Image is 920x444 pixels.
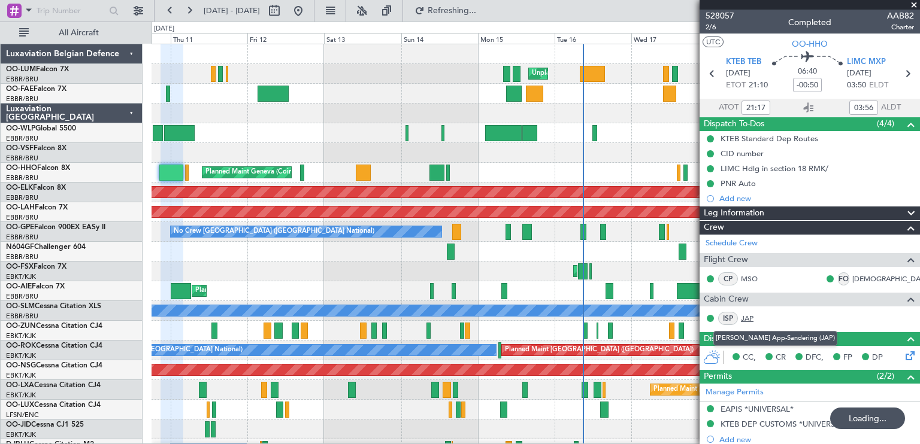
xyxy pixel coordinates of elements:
[505,341,694,359] div: Planned Maint [GEOGRAPHIC_DATA] ([GEOGRAPHIC_DATA])
[830,407,905,429] div: Loading...
[704,332,818,346] span: Dispatch Checks and Weather
[877,117,894,130] span: (4/4)
[726,68,750,80] span: [DATE]
[704,117,764,131] span: Dispatch To-Dos
[6,332,36,340] a: EBKT/KJK
[749,80,768,92] span: 21:10
[6,253,38,261] a: EBBR/BRU
[849,101,878,115] input: --:--
[838,272,849,285] div: FO
[205,163,304,181] div: Planned Maint Geneva (Cointrin)
[401,33,478,44] div: Sun 14
[6,125,35,132] span: OO-WLP
[877,370,894,382] span: (2/2)
[721,178,756,188] div: PNR Auto
[174,223,374,241] div: No Crew [GEOGRAPHIC_DATA] ([GEOGRAPHIC_DATA] National)
[706,238,758,250] a: Schedule Crew
[847,80,866,92] span: 03:50
[6,244,34,251] span: N604GF
[726,56,761,68] span: KTEB TEB
[555,33,631,44] div: Tue 16
[704,253,748,267] span: Flight Crew
[6,362,36,369] span: OO-NSG
[788,16,831,29] div: Completed
[6,204,35,211] span: OO-LAH
[718,272,738,285] div: CP
[719,193,914,203] div: Add new
[31,29,126,37] span: All Aircraft
[843,352,852,364] span: FP
[478,33,555,44] div: Mon 15
[6,66,69,73] a: OO-LUMFalcon 7X
[703,37,724,47] button: UTC
[721,148,764,159] div: CID number
[881,102,901,114] span: ALDT
[324,33,401,44] div: Sat 13
[6,125,76,132] a: OO-WLPGlobal 5500
[631,33,708,44] div: Wed 17
[653,381,842,399] div: Planned Maint [GEOGRAPHIC_DATA] ([GEOGRAPHIC_DATA])
[776,352,786,364] span: CR
[37,2,105,20] input: Trip Number
[171,33,247,44] div: Thu 11
[6,75,38,84] a: EBBR/BRU
[718,312,738,325] div: ISP
[6,342,36,349] span: OO-ROK
[847,56,886,68] span: LIMC MXP
[6,134,38,143] a: EBBR/BRU
[6,323,102,330] a: OO-ZUNCessna Citation CJ4
[6,233,38,242] a: EBBR/BRU
[247,33,324,44] div: Fri 12
[6,145,34,152] span: OO-VSF
[721,163,828,174] div: LIMC Hdlg in section 18 RMK/
[6,421,31,428] span: OO-JID
[6,86,34,93] span: OO-FAE
[6,323,36,330] span: OO-ZUN
[6,263,34,270] span: OO-FSX
[204,5,260,16] span: [DATE] - [DATE]
[704,293,749,306] span: Cabin Crew
[6,391,36,400] a: EBKT/KJK
[743,352,756,364] span: CC,
[6,351,36,360] a: EBKT/KJK
[6,312,38,321] a: EBBR/BRU
[532,65,757,83] div: Unplanned Maint [GEOGRAPHIC_DATA] ([GEOGRAPHIC_DATA] National)
[887,22,914,32] span: Charter
[847,68,871,80] span: [DATE]
[6,95,38,104] a: EBBR/BRU
[6,303,35,310] span: OO-SLM
[6,154,38,163] a: EBBR/BRU
[6,371,36,380] a: EBKT/KJK
[6,263,66,270] a: OO-FSXFalcon 7X
[726,80,746,92] span: ETOT
[6,165,37,172] span: OO-HHO
[6,382,101,389] a: OO-LXACessna Citation CJ4
[6,303,101,310] a: OO-SLMCessna Citation XLS
[792,38,828,50] span: OO-HHO
[6,430,36,439] a: EBKT/KJK
[704,221,724,235] span: Crew
[706,10,734,22] span: 528057
[154,24,174,34] div: [DATE]
[6,165,70,172] a: OO-HHOFalcon 8X
[6,283,32,290] span: OO-AIE
[872,352,883,364] span: DP
[6,66,36,73] span: OO-LUM
[798,66,817,78] span: 06:40
[719,102,739,114] span: ATOT
[741,273,768,284] a: MSO
[6,244,86,251] a: N604GFChallenger 604
[704,370,732,384] span: Permits
[6,224,34,231] span: OO-GPE
[577,262,707,280] div: AOG Maint Kortrijk-[GEOGRAPHIC_DATA]
[721,419,848,429] div: KTEB DEP CUSTOMS *UNIVERSAL*
[6,421,84,428] a: OO-JIDCessna CJ1 525
[409,1,481,20] button: Refreshing...
[713,331,837,346] div: [PERSON_NAME] App-Sandering (JAP)
[706,387,764,399] a: Manage Permits
[806,352,824,364] span: DFC,
[6,184,33,191] span: OO-ELK
[869,80,888,92] span: ELDT
[721,404,794,414] div: EAPIS *UNIVERSAL*
[13,23,130,42] button: All Aircraft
